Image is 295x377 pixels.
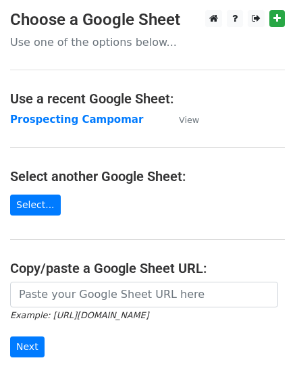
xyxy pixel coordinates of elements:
[10,195,61,216] a: Select...
[165,114,199,126] a: View
[10,114,143,126] a: Prospecting Campomar
[10,282,278,307] input: Paste your Google Sheet URL here
[10,168,285,184] h4: Select another Google Sheet:
[10,336,45,357] input: Next
[227,312,295,377] iframe: Chat Widget
[179,115,199,125] small: View
[10,310,149,320] small: Example: [URL][DOMAIN_NAME]
[10,35,285,49] p: Use one of the options below...
[10,91,285,107] h4: Use a recent Google Sheet:
[10,260,285,276] h4: Copy/paste a Google Sheet URL:
[10,10,285,30] h3: Choose a Google Sheet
